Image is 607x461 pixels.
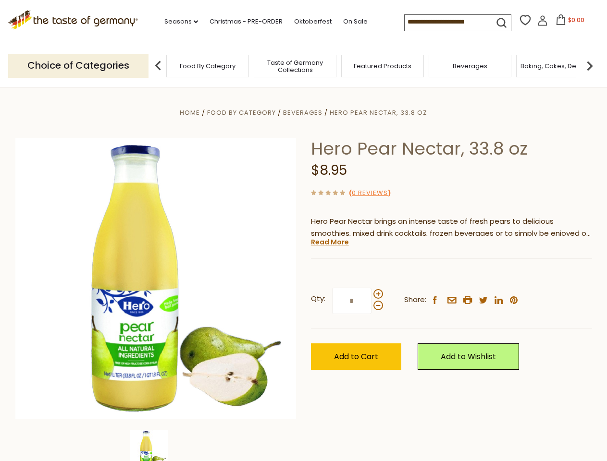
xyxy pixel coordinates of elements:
[352,188,388,198] a: 0 Reviews
[294,16,332,27] a: Oktoberfest
[283,108,322,117] a: Beverages
[311,237,349,247] a: Read More
[334,351,378,362] span: Add to Cart
[453,62,487,70] a: Beverages
[149,56,168,75] img: previous arrow
[550,14,591,29] button: $0.00
[520,62,595,70] a: Baking, Cakes, Desserts
[180,108,200,117] a: Home
[311,343,401,370] button: Add to Cart
[15,138,297,419] img: Hero Pear Nectar, 33.8 oz
[418,343,519,370] a: Add to Wishlist
[354,62,411,70] a: Featured Products
[257,59,334,73] a: Taste of Germany Collections
[164,16,198,27] a: Seasons
[8,54,149,77] p: Choice of Categories
[343,16,368,27] a: On Sale
[311,161,347,180] span: $8.95
[332,288,372,314] input: Qty:
[330,108,427,117] a: Hero Pear Nectar, 33.8 oz
[311,216,592,240] p: Hero Pear Nectar brings an intense taste of fresh pears to delicious smoothies, mixed drink cockt...
[210,16,283,27] a: Christmas - PRE-ORDER
[180,62,235,70] a: Food By Category
[580,56,599,75] img: next arrow
[311,138,592,159] h1: Hero Pear Nectar, 33.8 oz
[568,16,584,24] span: $0.00
[311,293,325,305] strong: Qty:
[404,294,426,306] span: Share:
[349,188,391,197] span: ( )
[207,108,276,117] a: Food By Category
